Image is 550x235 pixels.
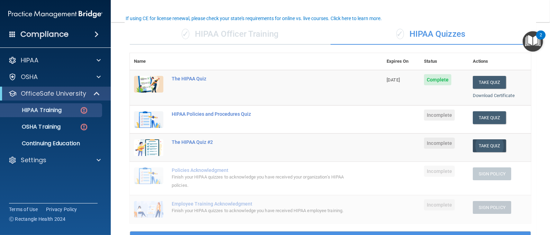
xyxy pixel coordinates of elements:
[20,29,69,39] h4: Compliance
[540,35,542,44] div: 2
[172,111,348,117] div: HIPAA Policies and Procedures Quiz
[21,89,86,98] p: OfficeSafe University
[9,206,38,213] a: Terms of Use
[387,77,400,82] span: [DATE]
[172,201,348,207] div: Employee Training Acknowledgment
[21,56,38,64] p: HIPAA
[126,16,382,21] div: If using CE for license renewal, please check your state's requirements for online vs. live cours...
[420,53,468,70] th: Status
[473,76,506,89] button: Take Quiz
[4,140,99,147] p: Continuing Education
[331,24,531,45] div: HIPAA Quizzes
[8,89,100,98] a: OfficeSafe University
[424,138,455,149] span: Incomplete
[473,167,511,180] button: Sign Policy
[172,167,348,173] div: Policies Acknowledgment
[130,24,331,45] div: HIPAA Officer Training
[8,73,101,81] a: OSHA
[9,216,66,223] span: Ⓒ Rectangle Health 2024
[21,156,46,164] p: Settings
[172,173,348,190] div: Finish your HIPAA quizzes to acknowledge you have received your organization’s HIPAA policies.
[424,110,455,121] span: Incomplete
[21,73,38,81] p: OSHA
[182,29,189,39] span: ✓
[382,53,420,70] th: Expires On
[523,31,543,52] button: Open Resource Center, 2 new notifications
[473,111,506,124] button: Take Quiz
[4,107,62,114] p: HIPAA Training
[4,123,61,130] p: OSHA Training
[424,166,455,177] span: Incomplete
[473,93,515,98] a: Download Certificate
[172,207,348,215] div: Finish your HIPAA quizzes to acknowledge you have received HIPAA employee training.
[130,53,168,70] th: Name
[8,56,101,64] a: HIPAA
[473,139,506,152] button: Take Quiz
[424,74,451,85] span: Complete
[172,139,348,145] div: The HIPAA Quiz #2
[396,29,404,39] span: ✓
[469,53,531,70] th: Actions
[8,156,101,164] a: Settings
[8,7,102,21] img: PMB logo
[80,123,88,131] img: danger-circle.6113f641.png
[46,206,77,213] a: Privacy Policy
[80,106,88,115] img: danger-circle.6113f641.png
[125,15,383,22] button: If using CE for license renewal, please check your state's requirements for online vs. live cours...
[424,199,455,210] span: Incomplete
[172,76,348,81] div: The HIPAA Quiz
[473,201,511,214] button: Sign Policy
